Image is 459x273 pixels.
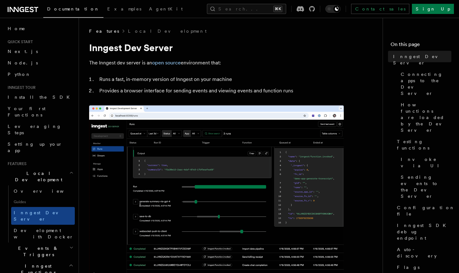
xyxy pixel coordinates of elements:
[14,189,79,194] span: Overview
[397,246,451,259] span: Auto-discovery
[43,2,103,18] a: Documentation
[8,142,62,153] span: Setting up your app
[11,197,75,207] span: Guides
[11,225,75,243] a: Development with Docker
[5,85,36,90] span: Inngest tour
[397,204,455,217] span: Configuration file
[8,72,31,77] span: Python
[351,4,409,14] a: Contact sales
[11,207,75,225] a: Inngest Dev Server
[11,185,75,197] a: Overview
[397,222,451,241] span: Inngest SDK debug endpoint
[14,228,74,239] span: Development with Docker
[97,86,344,95] li: Provides a browser interface for sending events and viewing events and function runs
[397,138,451,151] span: Testing functions
[207,4,286,14] button: Search...⌘K
[401,174,451,199] span: Sending events to the Dev Server
[401,102,451,133] span: How functions are loaded by the Dev Server
[5,185,75,243] div: Local Development
[273,6,282,12] kbd: ⌘K
[5,138,75,156] a: Setting up your app
[394,202,451,220] a: Configuration file
[8,106,46,117] span: Your first Functions
[5,69,75,80] a: Python
[107,6,141,11] span: Examples
[149,6,183,11] span: AgentKit
[5,168,75,185] button: Local Development
[128,28,207,34] a: Local Development
[325,5,341,13] button: Toggle dark mode
[391,51,451,69] a: Inngest Dev Server
[152,60,181,66] a: open source
[5,170,69,183] span: Local Development
[401,156,451,169] span: Invoke via UI
[5,23,75,34] a: Home
[5,46,75,57] a: Next.js
[398,154,451,171] a: Invoke via UI
[401,71,451,97] span: Connecting apps to the Dev Server
[5,121,75,138] a: Leveraging Steps
[394,220,451,244] a: Inngest SDK debug endpoint
[398,171,451,202] a: Sending events to the Dev Server
[394,244,451,262] a: Auto-discovery
[103,2,145,17] a: Examples
[8,124,61,135] span: Leveraging Steps
[398,69,451,99] a: Connecting apps to the Dev Server
[394,262,451,273] a: Flags
[394,136,451,154] a: Testing functions
[145,2,187,17] a: AgentKit
[5,39,33,44] span: Quick start
[412,4,454,14] a: Sign Up
[5,57,75,69] a: Node.js
[5,161,26,166] span: Features
[89,58,344,67] p: The Inngest dev server is an environment that:
[8,95,74,100] span: Install the SDK
[5,243,75,260] button: Events & Triggers
[393,53,451,66] span: Inngest Dev Server
[5,91,75,103] a: Install the SDK
[5,245,69,258] span: Events & Triggers
[14,210,68,222] span: Inngest Dev Server
[89,28,119,34] span: Features
[397,264,420,270] span: Flags
[391,41,451,51] h4: On this page
[8,60,38,65] span: Node.js
[398,99,451,136] a: How functions are loaded by the Dev Server
[97,75,344,84] li: Runs a fast, in-memory version of Inngest on your machine
[89,42,344,53] h1: Inngest Dev Server
[5,103,75,121] a: Your first Functions
[8,49,38,54] span: Next.js
[8,25,25,32] span: Home
[47,6,100,11] span: Documentation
